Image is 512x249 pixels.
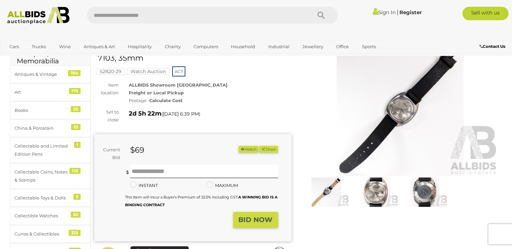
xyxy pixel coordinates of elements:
[332,41,353,52] a: Office
[14,194,70,202] div: Collectable Toys & Dolls
[239,146,258,153] li: Watch this item
[10,163,91,189] a: Collectable Coins, Notes & Stamps 125
[353,178,398,207] img: Seiko 5 Automatic 21 Jewels Vintage Watch, 6119-7103, 35mm
[402,178,448,207] img: Seiko 5 Automatic 21 Jewels Vintage Watch, 6119-7103, 35mm
[399,9,422,15] a: Register
[10,207,91,225] a: Collectible Watches 82
[14,124,70,132] div: China & Porcelain
[74,142,81,148] div: 1
[149,98,183,103] strong: Calculate Cost
[5,41,23,52] a: Cars
[304,7,338,24] button: Search
[125,195,277,207] b: A WINNING BID IS A BINDING CONTRACT
[161,111,200,117] span: ( )
[298,41,328,52] a: Jewellery
[10,119,91,137] a: China & Porcelain 53
[69,230,81,236] div: 332
[172,66,185,76] span: ACT
[264,41,294,52] a: Industrial
[125,195,277,207] small: This Item will incur a Buyer's Premium of 22.5% including GST.
[73,194,81,200] div: 5
[10,225,91,243] a: Curios & Collectibles 332
[14,230,70,238] div: Curios & Collectibles
[10,189,91,207] a: Collectable Toys & Dolls 5
[189,41,222,52] a: Computers
[303,178,349,207] img: Seiko 5 Automatic 21 Jewels Vintage Watch, 6119-7103, 35mm
[302,49,499,176] img: Seiko 5 Automatic 21 Jewels Vintage Watch, 6119-7103, 35mm
[10,101,91,119] a: Books 20
[127,69,170,74] a: Watch Auction
[94,146,125,162] div: Current Bid
[480,43,507,50] a: Contact Us
[239,216,273,224] strong: BID NOW
[14,212,70,220] div: Collectible Watches
[130,182,158,189] label: INSTANT
[358,41,380,52] a: Sports
[55,41,75,52] a: Wine
[5,52,62,63] a: [GEOGRAPHIC_DATA]
[373,9,396,15] a: Sign In
[480,44,505,49] b: Contact Us
[10,83,91,101] a: Art 170
[4,7,73,24] img: Allbids.com.au
[98,45,290,63] h1: Seiko 5 Automatic 21 Jewels Vintage Watch, 6119-7103, 35mm
[462,7,509,20] a: Sell with us
[239,146,258,153] button: Watch
[129,90,184,95] strong: Freight or Local Pickup
[227,41,260,52] a: Household
[89,108,124,124] div: Set to close
[79,41,119,52] a: Antiques & Art
[160,41,185,52] a: Charity
[130,145,144,155] strong: $69
[14,106,70,114] div: Books
[14,168,70,184] div: Collectable Coins, Notes & Stamps
[27,41,50,52] a: Trucks
[96,69,125,74] a: 52820-29
[129,97,291,104] div: Postage -
[71,106,81,112] div: 20
[17,50,84,65] h2: Antiques, Art & Memorabilia
[397,8,398,16] span: |
[69,88,81,94] div: 170
[233,212,278,228] button: BID NOW
[10,137,91,163] a: Collectable and Limited Edition Pens 1
[129,110,161,117] strong: 2d 5h 22m
[69,168,81,174] div: 125
[14,142,70,158] div: Collectable and Limited Edition Pens
[68,70,81,76] div: 784
[163,111,199,117] span: [DATE] 6:39 PM
[89,81,124,97] div: Item location
[259,146,278,153] button: Share
[207,182,238,189] label: MAXIMUM
[14,70,70,78] div: Antiques & Vintage
[123,41,156,52] a: Hospitality
[71,124,81,130] div: 53
[96,68,125,75] mark: 52820-29
[129,82,228,88] strong: ALLBIDS Showroom [GEOGRAPHIC_DATA]
[71,212,81,218] div: 82
[127,68,170,75] mark: Watch Auction
[14,88,70,96] div: Art
[10,65,91,83] a: Antiques & Vintage 784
